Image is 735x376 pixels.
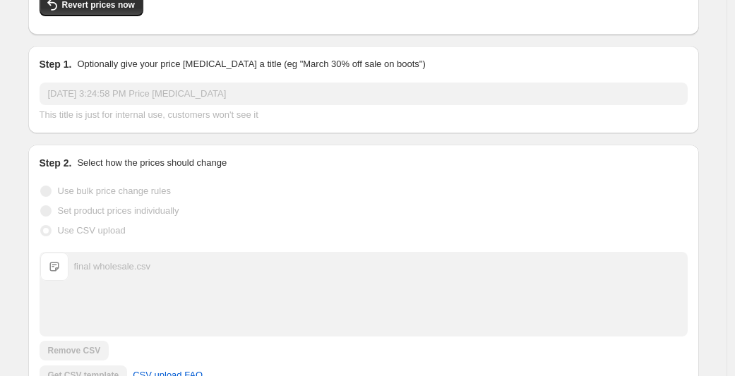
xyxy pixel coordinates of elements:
[58,186,171,196] span: Use bulk price change rules
[77,57,425,71] p: Optionally give your price [MEDICAL_DATA] a title (eg "March 30% off sale on boots")
[74,260,150,274] div: final wholesale.csv
[77,156,227,170] p: Select how the prices should change
[40,109,258,120] span: This title is just for internal use, customers won't see it
[58,225,126,236] span: Use CSV upload
[58,205,179,216] span: Set product prices individually
[40,57,72,71] h2: Step 1.
[40,156,72,170] h2: Step 2.
[40,83,688,105] input: 30% off holiday sale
